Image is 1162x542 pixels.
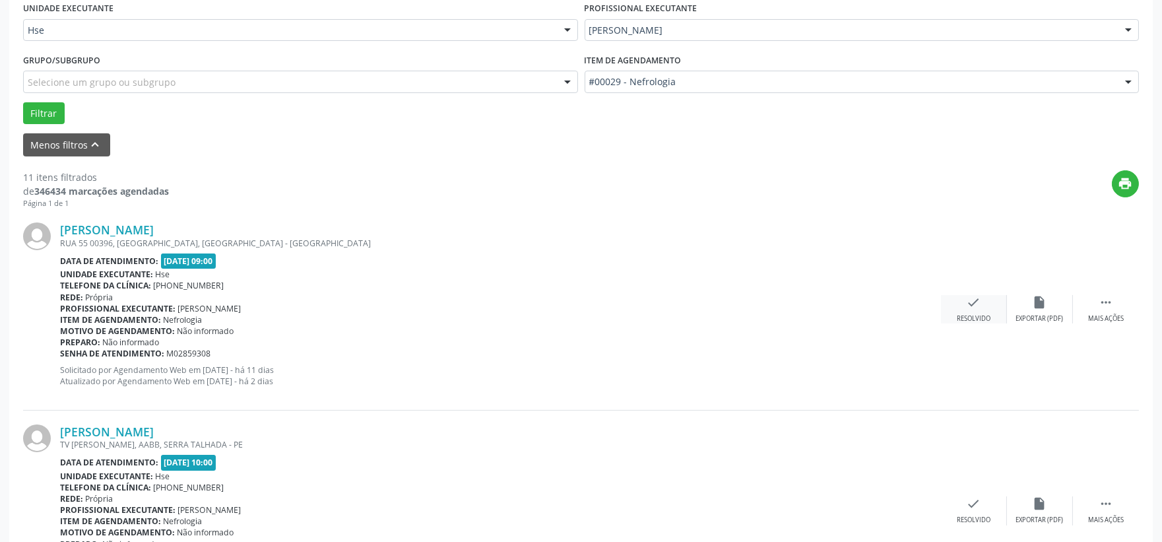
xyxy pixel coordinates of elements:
[23,184,169,198] div: de
[23,222,51,250] img: img
[1016,314,1064,323] div: Exportar (PDF)
[60,471,153,482] b: Unidade executante:
[88,137,103,152] i: keyboard_arrow_up
[23,133,110,156] button: Menos filtroskeyboard_arrow_up
[60,457,158,468] b: Data de atendimento:
[1112,170,1139,197] button: print
[178,303,242,314] span: [PERSON_NAME]
[28,24,551,37] span: Hse
[60,424,154,439] a: [PERSON_NAME]
[1016,516,1064,525] div: Exportar (PDF)
[178,504,242,516] span: [PERSON_NAME]
[957,516,990,525] div: Resolvido
[589,75,1113,88] span: #00029 - Nefrologia
[161,254,216,269] span: [DATE] 09:00
[60,292,83,303] b: Rede:
[585,50,682,71] label: Item de agendamento
[60,269,153,280] b: Unidade executante:
[60,527,175,538] b: Motivo de agendamento:
[23,102,65,125] button: Filtrar
[60,222,154,237] a: [PERSON_NAME]
[23,424,51,452] img: img
[60,504,176,516] b: Profissional executante:
[178,527,234,538] span: Não informado
[1099,496,1113,511] i: 
[60,303,176,314] b: Profissional executante:
[967,295,981,310] i: check
[60,325,175,337] b: Motivo de agendamento:
[154,280,224,291] span: [PHONE_NUMBER]
[60,516,161,527] b: Item de agendamento:
[161,455,216,470] span: [DATE] 10:00
[60,314,161,325] b: Item de agendamento:
[23,198,169,209] div: Página 1 de 1
[1099,295,1113,310] i: 
[60,280,151,291] b: Telefone da clínica:
[1033,295,1047,310] i: insert_drive_file
[23,50,100,71] label: Grupo/Subgrupo
[60,348,164,359] b: Senha de atendimento:
[164,516,203,527] span: Nefrologia
[60,255,158,267] b: Data de atendimento:
[86,493,113,504] span: Própria
[156,269,170,280] span: Hse
[178,325,234,337] span: Não informado
[86,292,113,303] span: Própria
[1088,314,1124,323] div: Mais ações
[60,337,100,348] b: Preparo:
[167,348,211,359] span: M02859308
[156,471,170,482] span: Hse
[589,24,1113,37] span: [PERSON_NAME]
[60,238,941,249] div: RUA 55 00396, [GEOGRAPHIC_DATA], [GEOGRAPHIC_DATA] - [GEOGRAPHIC_DATA]
[957,314,990,323] div: Resolvido
[154,482,224,493] span: [PHONE_NUMBER]
[60,493,83,504] b: Rede:
[60,482,151,493] b: Telefone da clínica:
[967,496,981,511] i: check
[1118,176,1133,191] i: print
[23,170,169,184] div: 11 itens filtrados
[60,439,941,450] div: TV [PERSON_NAME], AABB, SERRA TALHADA - PE
[164,314,203,325] span: Nefrologia
[103,337,160,348] span: Não informado
[28,75,176,89] span: Selecione um grupo ou subgrupo
[1033,496,1047,511] i: insert_drive_file
[60,364,941,387] p: Solicitado por Agendamento Web em [DATE] - há 11 dias Atualizado por Agendamento Web em [DATE] - ...
[34,185,169,197] strong: 346434 marcações agendadas
[1088,516,1124,525] div: Mais ações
